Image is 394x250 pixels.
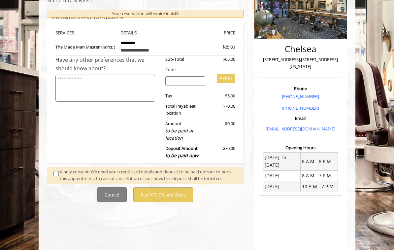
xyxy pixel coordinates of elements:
[300,152,338,170] td: 8 A.M - 8 P.M
[282,105,319,111] a: [PHONE_NUMBER]
[217,74,235,83] button: APPLY
[260,56,341,70] p: [STREET_ADDRESS],[STREET_ADDRESS][US_STATE]
[55,37,115,56] td: The Made Man Master Haircut
[72,30,74,36] span: S
[300,181,338,192] td: 10 A.M - 7 P.M
[67,14,91,20] span: , [US_STATE]
[160,56,210,63] div: Sub-Total
[263,181,300,192] td: [DATE]
[115,29,176,37] th: DETAILS
[47,10,244,18] div: Your reservation will expire in 4:48
[97,187,127,202] button: Cancel
[160,103,210,117] div: Total Payable
[210,103,235,117] div: $70.00
[260,86,341,91] h3: Phone
[133,187,193,202] button: Pay $70.00 and Book
[210,56,235,63] div: $65.00
[263,170,300,181] td: [DATE]
[300,170,338,181] td: 8 A.M - 7 P.M
[55,56,160,73] div: Have any other preferences that we should know about?
[266,126,335,132] a: [EMAIL_ADDRESS][DOMAIN_NAME]
[60,168,237,182] div: Kindly consent: We need your credit card details and deposit to be paid upfront to book this appo...
[175,29,235,37] th: PRICE
[55,29,115,37] th: SERVICE
[260,116,341,121] h3: Email
[165,152,198,159] span: to be paid now
[259,145,342,150] h3: Opening Hours
[165,145,198,159] b: Deposit Amount
[263,152,300,170] td: [DATE] To [DATE]
[282,93,319,99] a: [PHONE_NUMBER]
[210,145,235,159] div: $70.00
[160,92,210,99] div: Tax
[210,120,235,142] div: $0.00
[210,92,235,99] div: $5.00
[160,66,235,73] div: Code
[165,127,205,142] div: to be paid at location
[260,44,341,54] h2: Chelsea
[205,44,235,51] div: $65.00
[160,120,210,142] div: Amount
[52,14,123,20] b: Chelsea | [DATE] 2:20 PM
